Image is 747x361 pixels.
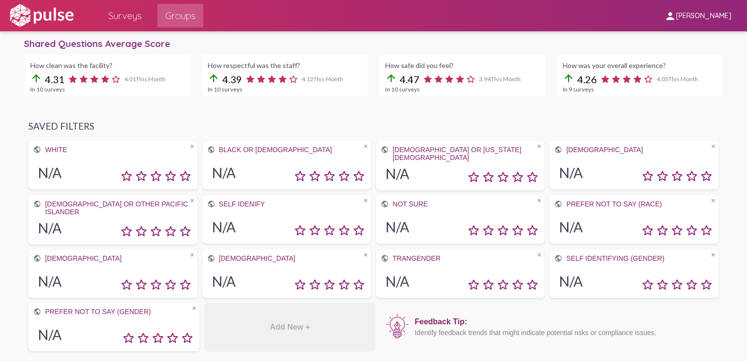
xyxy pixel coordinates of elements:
span: N/A [212,219,236,235]
div: Trangender [393,254,536,269]
span: close [536,198,542,203]
span: N/A [386,273,409,290]
span: close [536,252,542,258]
mat-icon: public [554,200,566,212]
mat-icon: person [664,10,676,22]
div: How safe did you feel? [385,61,539,69]
mat-icon: arrow_upward [208,72,220,84]
mat-icon: public [381,146,393,158]
span: 4.39 [222,73,242,85]
div: [DEMOGRAPHIC_DATA] [219,254,363,269]
mat-icon: public [554,254,566,266]
mat-icon: arrow_upward [563,72,574,84]
img: icon12.png [385,313,410,340]
a: Surveys [101,4,150,27]
span: 4.05 [657,75,698,83]
span: close [189,252,195,258]
span: Groups [165,7,196,24]
span: Surveys [109,7,142,24]
span: close [189,143,195,149]
mat-icon: public [207,146,219,158]
div: Prefer not to say (Race) [566,200,710,215]
a: Groups [157,4,203,27]
span: This Month [136,75,166,83]
span: close [710,143,716,149]
span: This Month [313,75,343,83]
mat-icon: public [381,254,393,266]
div: [DEMOGRAPHIC_DATA] [45,254,189,269]
div: Prefer not to say (Gender) [45,308,191,322]
span: N/A [386,165,409,182]
span: N/A [559,273,583,290]
img: white-logo.svg [8,3,75,28]
div: How clean was the facility? [30,61,184,69]
mat-icon: public [207,200,219,212]
span: N/A [559,164,583,181]
div: Self Identifying (Gender) [566,254,710,269]
button: [PERSON_NAME] [657,6,739,24]
span: N/A [386,219,409,235]
span: 3.94 [479,75,521,83]
div: [DEMOGRAPHIC_DATA] or Other Pacific Islander [45,200,189,216]
div: Add New + [204,303,375,352]
div: Identify feedback trends that might indicate potential risks or compliance issues. [415,329,714,337]
mat-icon: public [381,200,393,212]
span: close [536,143,542,149]
span: close [363,198,369,203]
div: In 9 surveys [563,86,717,93]
h3: Saved Filters [28,121,719,132]
div: How was your overall experience? [563,61,717,69]
span: N/A [212,273,236,290]
span: close [710,252,716,258]
span: N/A [38,164,62,181]
span: 4.12 [302,75,343,83]
span: close [191,305,197,311]
div: Feedback Tip: [415,317,714,326]
mat-icon: arrow_upward [385,72,397,84]
span: 4.47 [400,73,419,85]
mat-icon: public [33,146,45,158]
div: White [45,146,189,160]
span: close [189,198,195,203]
mat-icon: arrow_upward [30,72,42,84]
span: 4.31 [45,73,65,85]
div: Black or [DEMOGRAPHIC_DATA] [219,146,363,160]
span: N/A [559,219,583,235]
span: This Month [491,75,521,83]
mat-icon: public [207,254,219,266]
span: N/A [38,326,62,343]
span: N/A [38,220,62,236]
span: N/A [38,273,62,290]
mat-icon: public [554,146,566,158]
span: This Month [668,75,698,83]
span: N/A [212,164,236,181]
mat-icon: public [33,254,45,266]
div: Shared Questions Average Score [24,38,728,49]
span: 4.01 [124,75,166,83]
mat-icon: public [33,308,45,319]
div: In 10 surveys [208,86,362,93]
div: Not Sure [393,200,536,215]
div: Self Idenify [219,200,363,215]
span: [PERSON_NAME] [676,12,731,21]
mat-icon: public [33,200,45,212]
div: How respectful was the staff? [208,61,362,69]
div: In 10 surveys [385,86,539,93]
span: close [363,143,369,149]
span: close [363,252,369,258]
div: [DEMOGRAPHIC_DATA] [566,146,710,160]
span: close [710,198,716,203]
div: [DEMOGRAPHIC_DATA] or [US_STATE][DEMOGRAPHIC_DATA] [393,146,536,161]
span: 4.26 [577,73,597,85]
div: In 10 surveys [30,86,184,93]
